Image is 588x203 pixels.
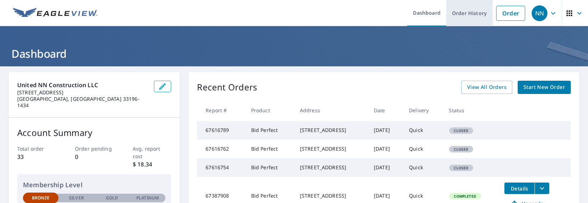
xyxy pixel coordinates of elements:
h1: Dashboard [9,46,579,61]
span: Closed [450,128,473,133]
p: Bronze [32,195,50,201]
p: [GEOGRAPHIC_DATA], [GEOGRAPHIC_DATA] 33196-1434 [17,96,148,109]
div: NN [532,5,547,21]
td: Bid Perfect [245,158,294,177]
p: 33 [17,152,56,161]
p: 0 [75,152,113,161]
th: Report # [197,100,245,121]
td: 67616754 [197,158,245,177]
img: EV Logo [13,8,98,19]
td: Bid Perfect [245,121,294,140]
button: detailsBtn-67387908 [504,183,535,194]
p: Platinum [136,195,159,201]
th: Status [443,100,499,121]
td: Quick [403,158,443,177]
p: Recent Orders [197,81,257,94]
td: [DATE] [368,158,403,177]
p: Avg. report cost [133,145,171,160]
td: [DATE] [368,140,403,158]
a: Start New Order [518,81,571,94]
a: View All Orders [461,81,512,94]
p: [STREET_ADDRESS] [17,89,148,96]
p: Total order [17,145,56,152]
div: [STREET_ADDRESS] [300,164,362,171]
a: Order [496,6,525,21]
p: Membership Level [23,180,165,190]
span: Start New Order [523,83,565,92]
th: Address [294,100,368,121]
td: 67616762 [197,140,245,158]
span: Completed [450,194,480,199]
td: Quick [403,121,443,140]
th: Delivery [403,100,443,121]
p: Account Summary [17,126,171,139]
div: [STREET_ADDRESS] [300,127,362,134]
div: [STREET_ADDRESS] [300,145,362,152]
span: Details [509,185,530,192]
td: 67616789 [197,121,245,140]
span: Closed [450,147,473,152]
div: [STREET_ADDRESS] [300,192,362,199]
p: $ 18.34 [133,160,171,169]
span: Closed [450,165,473,170]
button: filesDropdownBtn-67387908 [535,183,549,194]
p: Silver [69,195,84,201]
span: View All Orders [467,83,507,92]
th: Product [245,100,294,121]
th: Date [368,100,403,121]
td: [DATE] [368,121,403,140]
td: Bid Perfect [245,140,294,158]
p: Order pending [75,145,113,152]
p: Gold [106,195,118,201]
p: United NN Construction LLC [17,81,148,89]
td: Quick [403,140,443,158]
